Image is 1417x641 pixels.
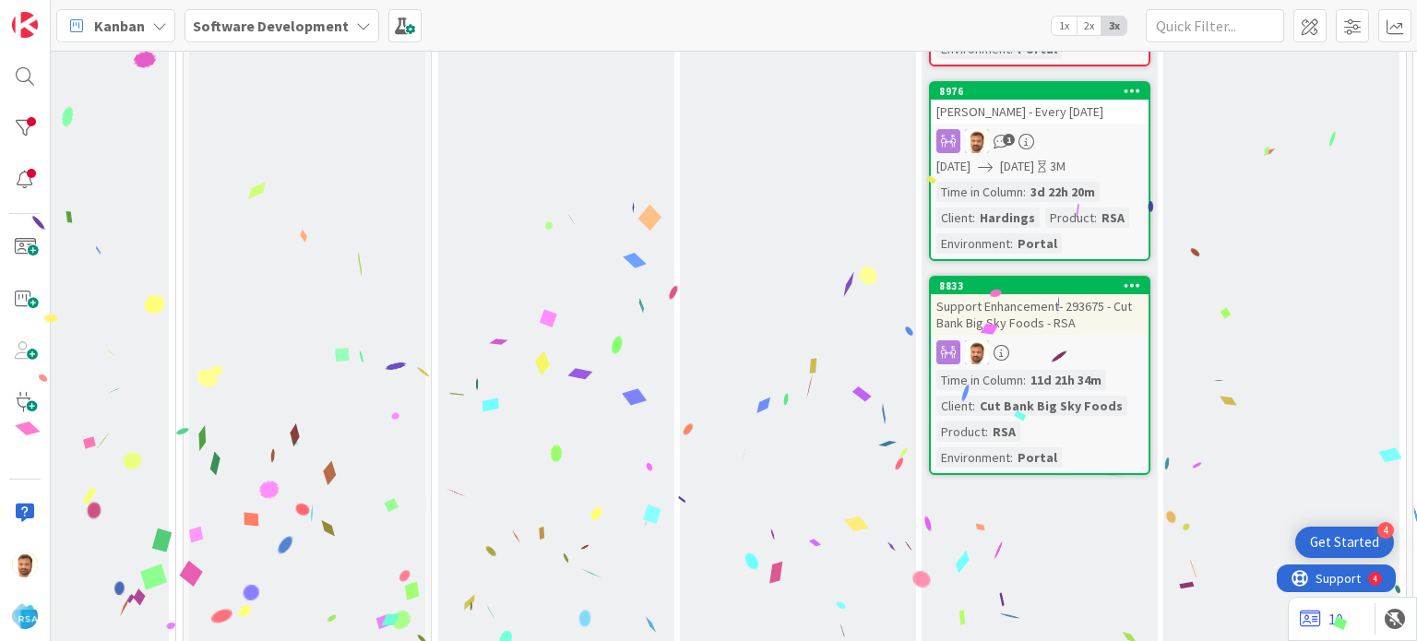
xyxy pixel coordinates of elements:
[975,396,1127,416] div: Cut Bank Big Sky Foods
[1050,157,1066,176] div: 3M
[965,340,989,364] img: AS
[1101,17,1126,35] span: 3x
[94,15,145,37] span: Kanban
[1300,608,1343,630] a: 10
[931,100,1149,124] div: [PERSON_NAME] - Every [DATE]
[1023,182,1026,202] span: :
[1000,157,1034,176] span: [DATE]
[1077,17,1101,35] span: 2x
[936,447,1010,468] div: Environment
[972,396,975,416] span: :
[939,279,1149,292] div: 8833
[39,3,84,25] span: Support
[1052,17,1077,35] span: 1x
[931,294,1149,335] div: Support Enhancement- 293675 - Cut Bank Big Sky Foods - RSA
[1146,9,1284,42] input: Quick Filter...
[1013,447,1062,468] div: Portal
[1094,208,1097,228] span: :
[931,129,1149,153] div: AS
[1310,533,1379,552] div: Get Started
[96,7,101,22] div: 4
[1010,447,1013,468] span: :
[1377,522,1394,539] div: 4
[1045,208,1094,228] div: Product
[936,370,1023,390] div: Time in Column
[931,278,1149,294] div: 8833
[975,208,1040,228] div: Hardings
[1003,134,1015,146] span: 1
[931,83,1149,100] div: 8976
[1295,527,1394,558] div: Open Get Started checklist, remaining modules: 4
[936,396,972,416] div: Client
[936,182,1023,202] div: Time in Column
[988,421,1020,442] div: RSA
[936,233,1010,254] div: Environment
[929,276,1150,475] a: 8833Support Enhancement- 293675 - Cut Bank Big Sky Foods - RSAASTime in Column:11d 21h 34mClient:...
[1026,182,1100,202] div: 3d 22h 20m
[931,278,1149,335] div: 8833Support Enhancement- 293675 - Cut Bank Big Sky Foods - RSA
[1013,233,1062,254] div: Portal
[965,129,989,153] img: AS
[985,421,988,442] span: :
[1010,233,1013,254] span: :
[1097,208,1129,228] div: RSA
[193,17,349,35] b: Software Development
[931,340,1149,364] div: AS
[12,12,38,38] img: Visit kanbanzone.com
[1023,370,1026,390] span: :
[929,81,1150,261] a: 8976[PERSON_NAME] - Every [DATE]AS[DATE][DATE]3MTime in Column:3d 22h 20mClient:HardingsProduct:R...
[939,85,1149,98] div: 8976
[931,83,1149,124] div: 8976[PERSON_NAME] - Every [DATE]
[936,208,972,228] div: Client
[936,157,970,176] span: [DATE]
[936,421,985,442] div: Product
[12,552,38,577] img: AS
[972,208,975,228] span: :
[12,603,38,629] img: avatar
[1026,370,1106,390] div: 11d 21h 34m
